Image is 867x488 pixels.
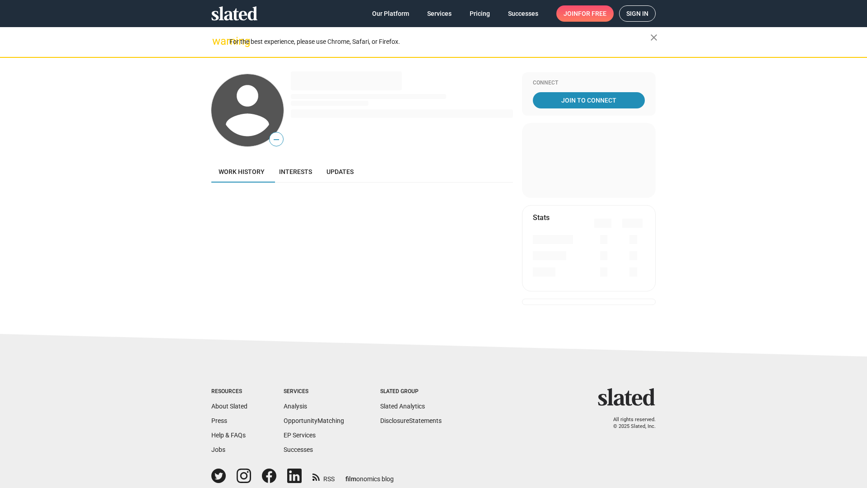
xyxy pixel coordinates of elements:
p: All rights reserved. © 2025 Slated, Inc. [604,417,656,430]
a: Services [420,5,459,22]
mat-icon: warning [212,36,223,47]
span: Sign in [626,6,648,21]
a: Pricing [462,5,497,22]
span: Work history [219,168,265,175]
a: Successes [501,5,545,22]
div: Connect [533,80,645,87]
span: Join [564,5,606,22]
span: film [345,475,356,483]
span: Join To Connect [535,92,643,108]
div: Services [284,388,344,395]
a: Analysis [284,403,307,410]
a: RSS [312,469,335,483]
span: for free [578,5,606,22]
a: Sign in [619,5,656,22]
a: OpportunityMatching [284,417,344,424]
a: Successes [284,446,313,453]
a: Join To Connect [533,92,645,108]
a: EP Services [284,432,316,439]
span: Pricing [470,5,490,22]
a: Interests [272,161,319,183]
a: About Slated [211,403,247,410]
a: filmonomics blog [345,468,394,483]
a: Our Platform [365,5,416,22]
div: For the best experience, please use Chrome, Safari, or Firefox. [229,36,650,48]
span: Services [427,5,452,22]
span: Our Platform [372,5,409,22]
a: Jobs [211,446,225,453]
span: Interests [279,168,312,175]
span: Updates [326,168,354,175]
span: Successes [508,5,538,22]
a: Joinfor free [556,5,614,22]
div: Resources [211,388,247,395]
mat-card-title: Stats [533,213,550,222]
span: — [270,134,283,145]
a: Work history [211,161,272,183]
a: Help & FAQs [211,432,246,439]
a: Slated Analytics [380,403,425,410]
a: Press [211,417,227,424]
a: Updates [319,161,361,183]
div: Slated Group [380,388,442,395]
mat-icon: close [648,32,659,43]
a: DisclosureStatements [380,417,442,424]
